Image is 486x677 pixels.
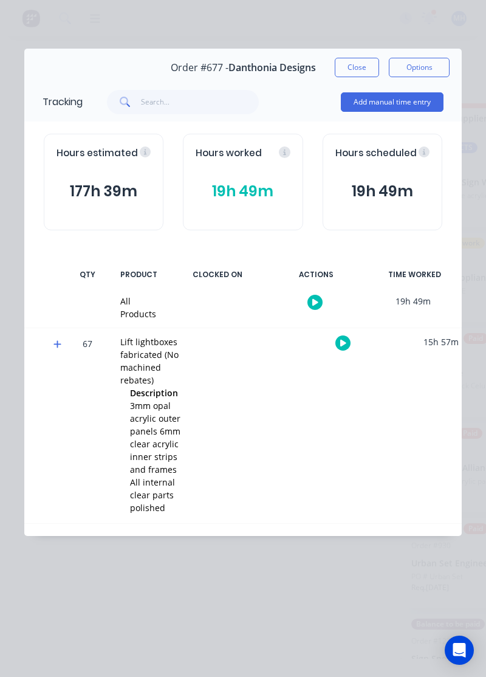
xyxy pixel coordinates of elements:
button: Close [335,58,379,77]
div: PRODUCT [113,262,165,287]
div: 67 [69,330,106,523]
input: Search... [141,90,259,114]
button: 177h 39m [56,180,151,203]
span: Hours worked [196,146,262,160]
span: 3mm opal acrylic outer panels 6mm clear acrylic inner strips and frames All internal clear parts ... [130,400,180,514]
div: Lift lightboxes fabricated (No machined rebates) [120,335,184,387]
span: Hours scheduled [335,146,417,160]
div: Open Intercom Messenger [445,636,474,665]
div: TIME WORKED [369,262,460,287]
button: Options [389,58,450,77]
span: Danthonia Designs [228,62,316,74]
span: Description [130,387,178,399]
div: ACTIONS [270,262,361,287]
div: CLOCKED ON [172,262,263,287]
div: Tracking [43,95,83,109]
div: QTY [69,262,106,287]
div: 19h 49m [368,287,459,315]
div: All Products [120,295,156,320]
span: Order #677 - [171,62,228,74]
span: Hours estimated [56,146,138,160]
button: 19h 49m [196,180,290,203]
button: Add manual time entry [341,92,443,112]
button: 19h 49m [335,180,430,203]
